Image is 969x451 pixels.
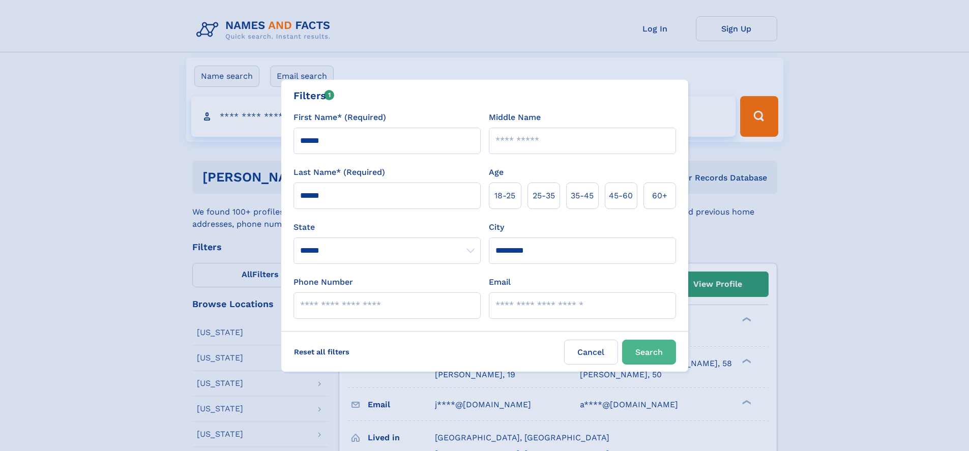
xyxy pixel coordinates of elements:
[609,190,633,202] span: 45‑60
[293,88,335,103] div: Filters
[571,190,594,202] span: 35‑45
[293,111,386,124] label: First Name* (Required)
[489,221,504,233] label: City
[622,340,676,365] button: Search
[494,190,515,202] span: 18‑25
[489,276,511,288] label: Email
[489,111,541,124] label: Middle Name
[293,221,481,233] label: State
[287,340,356,364] label: Reset all filters
[293,166,385,178] label: Last Name* (Required)
[533,190,555,202] span: 25‑35
[652,190,667,202] span: 60+
[564,340,618,365] label: Cancel
[489,166,504,178] label: Age
[293,276,353,288] label: Phone Number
